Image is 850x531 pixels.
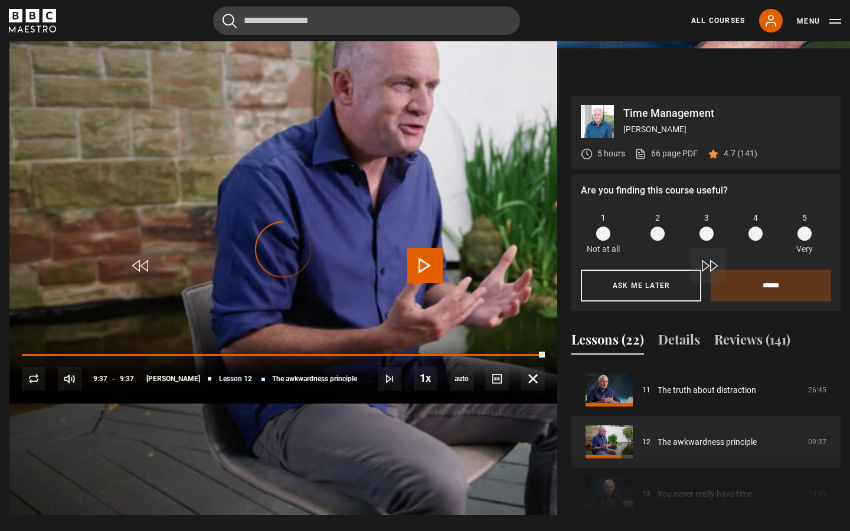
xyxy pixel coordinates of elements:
span: 9:37 [93,368,107,389]
p: 4.7 (141) [724,147,757,160]
span: - [112,375,115,383]
span: auto [450,367,473,391]
button: Reviews (141) [714,330,790,355]
button: Details [658,330,700,355]
button: Captions [485,367,509,391]
span: 1 [601,212,606,224]
button: Next Lesson [378,367,401,391]
span: 4 [753,212,758,224]
p: Are you finding this course useful? [581,183,831,198]
p: Very [793,243,816,255]
video-js: Video Player [9,96,557,404]
div: Current quality: 1080p [450,367,473,391]
button: Toggle navigation [797,15,841,27]
p: 5 hours [597,147,625,160]
button: Ask me later [581,270,701,301]
button: Lessons (22) [571,330,644,355]
div: Progress Bar [22,354,545,356]
span: 2 [655,212,660,224]
p: [PERSON_NAME] [623,123,831,136]
a: The truth about distraction [658,384,756,396]
span: 3 [704,212,709,224]
span: 9:37 [120,368,134,389]
button: Playback Rate [414,366,437,390]
a: All Courses [691,15,745,26]
button: Replay [22,367,45,391]
button: Mute [58,367,81,391]
p: Not at all [587,243,620,255]
span: The awkwardness principle [272,375,357,382]
span: 5 [802,212,807,224]
button: Fullscreen [521,367,545,391]
button: Submit the search query [223,14,237,28]
span: Lesson 12 [219,375,252,382]
a: 66 page PDF [635,147,698,160]
svg: BBC Maestro [9,9,56,32]
p: Time Management [623,108,831,119]
span: [PERSON_NAME] [146,375,200,382]
input: Search [213,6,520,35]
a: The awkwardness principle [658,436,757,448]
